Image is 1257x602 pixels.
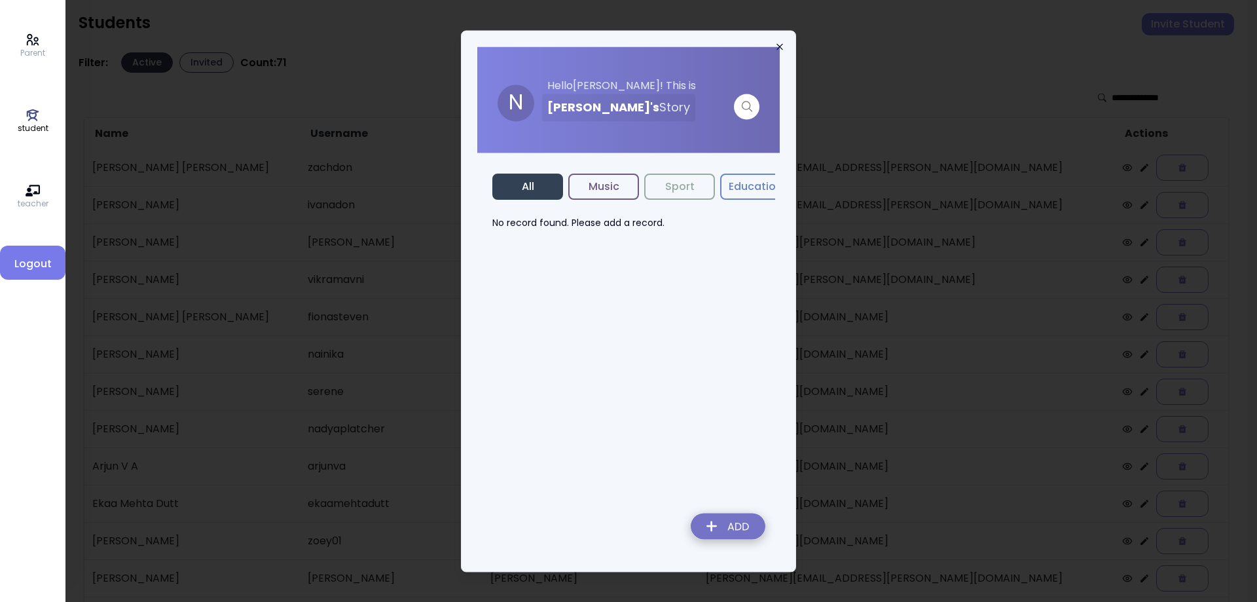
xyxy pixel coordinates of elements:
[547,94,690,121] h3: [PERSON_NAME] 's
[659,99,690,115] span: Story
[644,174,715,200] button: Sport
[568,174,639,200] button: Music
[492,216,765,230] p: No record found. Please add a record.
[720,174,791,200] button: Education
[680,505,776,552] img: addRecordLogo
[542,78,759,94] p: Hello [PERSON_NAME] ! This is
[498,85,534,121] div: N
[492,174,563,200] button: All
